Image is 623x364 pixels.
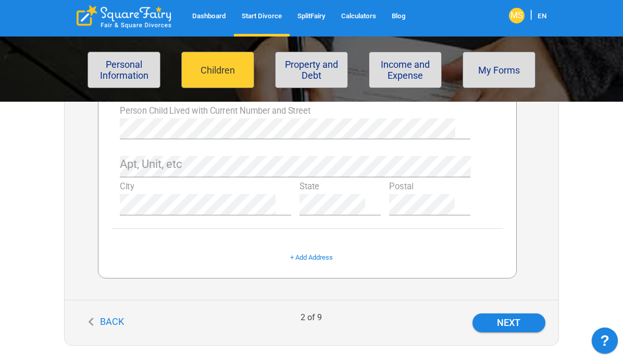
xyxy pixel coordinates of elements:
[181,52,254,88] button: Children
[300,180,319,193] label: State
[275,52,348,88] button: Property and Debt
[538,9,546,22] div: EN
[290,10,333,22] a: SplitFairy
[587,322,623,364] iframe: JSD widget
[234,10,290,22] a: Start Divorce
[290,253,333,261] a: + Add Address
[525,8,538,21] span: |
[77,5,171,29] div: SquareFairy Logo
[384,10,414,22] a: Blog
[369,52,442,88] button: Income and Expense
[120,105,310,117] label: Person Child Lived with Current Number and Street
[509,8,525,23] div: MS
[78,313,134,331] button: Back
[233,313,389,322] div: 2 of 9
[333,10,384,22] a: Calculators
[389,180,414,193] label: Postal
[88,52,160,88] button: Personal Information
[463,52,535,88] button: My Forms
[472,313,545,332] button: Next
[184,10,234,22] a: Dashboard
[120,180,134,193] label: City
